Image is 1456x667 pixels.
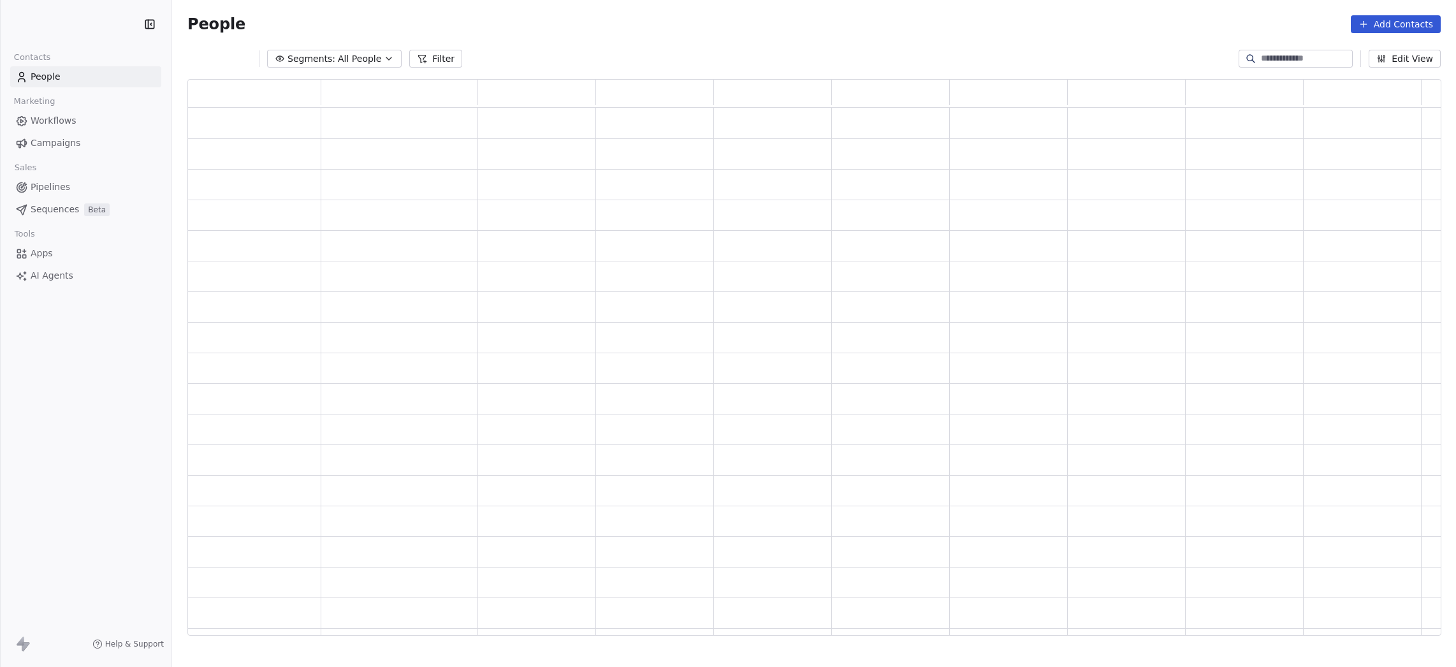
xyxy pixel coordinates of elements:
span: Help & Support [105,639,164,649]
a: Campaigns [10,133,161,154]
span: Workflows [31,114,76,128]
span: Pipelines [31,180,70,194]
button: Add Contacts [1351,15,1441,33]
span: Beta [84,203,110,216]
span: People [31,70,61,84]
span: Campaigns [31,136,80,150]
span: Tools [9,224,40,244]
span: Sequences [31,203,79,216]
span: Apps [31,247,53,260]
a: Workflows [10,110,161,131]
span: AI Agents [31,269,73,282]
a: SequencesBeta [10,199,161,220]
span: Marketing [8,92,61,111]
a: Pipelines [10,177,161,198]
a: Help & Support [92,639,164,649]
a: AI Agents [10,265,161,286]
span: People [187,15,245,34]
span: Contacts [8,48,56,67]
button: Edit View [1369,50,1441,68]
span: All People [338,52,381,66]
a: People [10,66,161,87]
a: Apps [10,243,161,264]
span: Sales [9,158,42,177]
span: Segments: [288,52,335,66]
button: Filter [409,50,462,68]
